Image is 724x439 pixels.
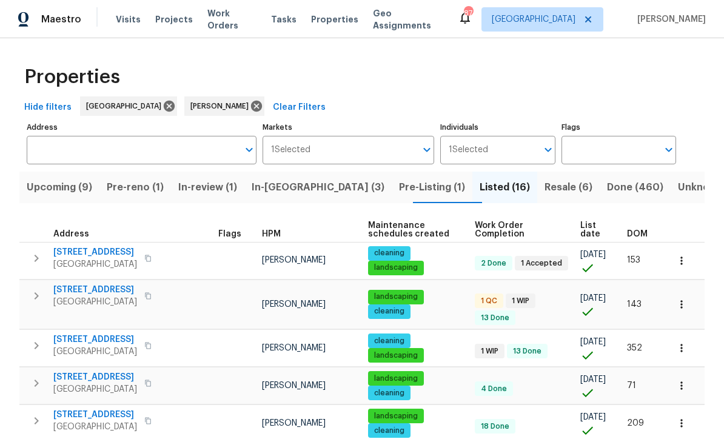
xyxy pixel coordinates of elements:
span: DOM [627,230,648,238]
span: [PERSON_NAME] [262,419,326,427]
span: Work Order Completion [475,221,560,238]
span: Resale (6) [545,179,592,196]
span: 2 Done [476,258,511,269]
button: Open [660,141,677,158]
div: [GEOGRAPHIC_DATA] [80,96,177,116]
span: [STREET_ADDRESS] [53,333,137,346]
label: Individuals [440,124,555,131]
span: Clear Filters [273,100,326,115]
span: 71 [627,381,636,390]
span: landscaping [369,292,423,302]
span: cleaning [369,426,409,436]
span: [STREET_ADDRESS] [53,409,137,421]
span: 143 [627,300,642,309]
span: Projects [155,13,193,25]
span: cleaning [369,388,409,398]
span: [GEOGRAPHIC_DATA] [492,13,575,25]
span: Address [53,230,89,238]
span: Work Orders [207,7,256,32]
span: 4 Done [476,384,512,394]
span: [PERSON_NAME] [262,300,326,309]
button: Open [540,141,557,158]
span: Done (460) [607,179,663,196]
span: Pre-reno (1) [107,179,164,196]
span: 13 Done [476,313,514,323]
span: Upcoming (9) [27,179,92,196]
span: [DATE] [580,250,606,259]
span: landscaping [369,263,423,273]
label: Address [27,124,256,131]
span: Maestro [41,13,81,25]
span: HPM [262,230,281,238]
span: [PERSON_NAME] [262,381,326,390]
span: [GEOGRAPHIC_DATA] [53,421,137,433]
span: [DATE] [580,375,606,384]
span: [STREET_ADDRESS] [53,246,137,258]
span: [GEOGRAPHIC_DATA] [53,258,137,270]
span: 1 WIP [476,346,503,357]
div: [PERSON_NAME] [184,96,264,116]
span: [STREET_ADDRESS] [53,371,137,383]
span: 1 QC [476,296,502,306]
span: 352 [627,344,642,352]
span: cleaning [369,306,409,317]
span: In-review (1) [178,179,237,196]
span: landscaping [369,411,423,421]
span: cleaning [369,336,409,346]
span: [GEOGRAPHIC_DATA] [86,100,166,112]
span: [DATE] [580,413,606,421]
span: 1 Selected [271,145,310,155]
span: Hide filters [24,100,72,115]
span: Listed (16) [480,179,530,196]
span: [GEOGRAPHIC_DATA] [53,383,137,395]
span: [GEOGRAPHIC_DATA] [53,296,137,308]
span: 1 Selected [449,145,488,155]
span: Properties [311,13,358,25]
label: Markets [263,124,435,131]
span: Maintenance schedules created [368,221,454,238]
span: Pre-Listing (1) [399,179,465,196]
button: Open [241,141,258,158]
span: Tasks [271,15,297,24]
span: Properties [24,71,120,83]
span: Flags [218,230,241,238]
button: Hide filters [19,96,76,119]
button: Open [418,141,435,158]
span: [DATE] [580,294,606,303]
span: List date [580,221,606,238]
span: In-[GEOGRAPHIC_DATA] (3) [252,179,384,196]
span: [PERSON_NAME] [262,344,326,352]
span: [STREET_ADDRESS] [53,284,137,296]
span: [GEOGRAPHIC_DATA] [53,346,137,358]
button: Clear Filters [268,96,330,119]
span: 13 Done [508,346,546,357]
span: 1 Accepted [516,258,567,269]
span: [PERSON_NAME] [190,100,253,112]
span: 1 WIP [507,296,534,306]
span: 153 [627,256,640,264]
span: [PERSON_NAME] [262,256,326,264]
span: Visits [116,13,141,25]
span: landscaping [369,374,423,384]
span: 18 Done [476,421,514,432]
span: [DATE] [580,338,606,346]
label: Flags [561,124,676,131]
span: [PERSON_NAME] [632,13,706,25]
span: Geo Assignments [373,7,443,32]
span: landscaping [369,350,423,361]
div: 87 [464,7,472,19]
span: cleaning [369,248,409,258]
span: 209 [627,419,644,427]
